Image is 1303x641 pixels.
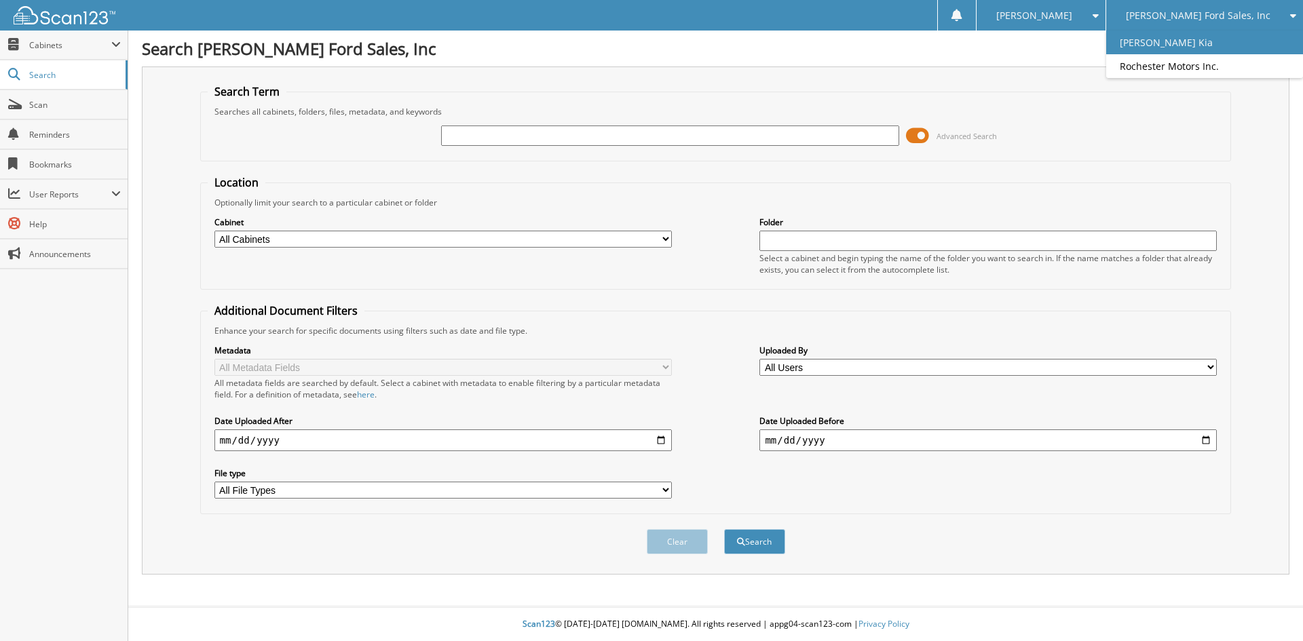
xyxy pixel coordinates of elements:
[937,131,997,141] span: Advanced Search
[208,325,1224,336] div: Enhance your search for specific documents using filters such as date and file type.
[208,84,286,99] legend: Search Term
[523,618,555,629] span: Scan123
[29,99,121,111] span: Scan
[724,529,785,554] button: Search
[759,345,1217,356] label: Uploaded By
[142,37,1289,60] h1: Search [PERSON_NAME] Ford Sales, Inc
[208,175,265,190] legend: Location
[29,159,121,170] span: Bookmarks
[1235,576,1303,641] iframe: Chat Widget
[14,6,115,24] img: scan123-logo-white.svg
[214,467,672,479] label: File type
[759,252,1217,275] div: Select a cabinet and begin typing the name of the folder you want to search in. If the name match...
[759,429,1217,451] input: end
[29,248,121,260] span: Announcements
[1106,31,1303,54] a: [PERSON_NAME] Kia
[759,216,1217,228] label: Folder
[29,39,111,51] span: Cabinets
[1126,12,1270,20] span: [PERSON_NAME] Ford Sales, Inc
[858,618,909,629] a: Privacy Policy
[29,129,121,140] span: Reminders
[214,429,672,451] input: start
[357,389,375,400] a: here
[214,377,672,400] div: All metadata fields are searched by default. Select a cabinet with metadata to enable filtering b...
[214,415,672,427] label: Date Uploaded After
[208,303,364,318] legend: Additional Document Filters
[996,12,1072,20] span: [PERSON_NAME]
[128,608,1303,641] div: © [DATE]-[DATE] [DOMAIN_NAME]. All rights reserved | appg04-scan123-com |
[29,189,111,200] span: User Reports
[214,216,672,228] label: Cabinet
[208,197,1224,208] div: Optionally limit your search to a particular cabinet or folder
[214,345,672,356] label: Metadata
[647,529,708,554] button: Clear
[29,218,121,230] span: Help
[208,106,1224,117] div: Searches all cabinets, folders, files, metadata, and keywords
[29,69,119,81] span: Search
[1106,54,1303,78] a: Rochester Motors Inc.
[759,415,1217,427] label: Date Uploaded Before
